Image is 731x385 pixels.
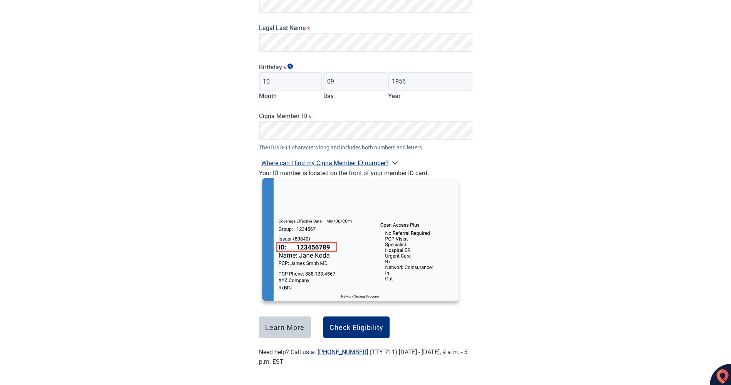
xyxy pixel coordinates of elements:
[388,72,472,91] input: Birth year
[259,92,277,100] label: Month
[259,72,322,91] input: Birth month
[392,160,398,166] span: right
[259,24,472,32] label: Legal Last Name
[323,316,390,338] button: Check Eligibility
[259,143,472,152] span: The ID is 8-11 characters long and includes both numbers and letters.
[259,348,467,365] label: Need help? Call us at (TTY 711) [DATE] - [DATE], 9 a.m. - 5 p.m. EST
[259,169,429,177] label: Your ID number is located on the front of your member ID card.
[259,178,462,307] img: Koda Health
[329,323,383,331] div: Check Eligibility
[323,72,387,91] input: Birth day
[287,64,293,69] span: Show tooltip
[323,92,334,100] label: Day
[259,316,311,338] button: Learn More
[259,158,400,168] button: Where can I find my Cigna Member ID number?
[259,64,472,71] legend: Birthday
[259,112,472,120] label: Cigna Member ID
[318,348,368,356] a: [PHONE_NUMBER]
[265,323,304,331] div: Learn More
[388,92,401,100] label: Year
